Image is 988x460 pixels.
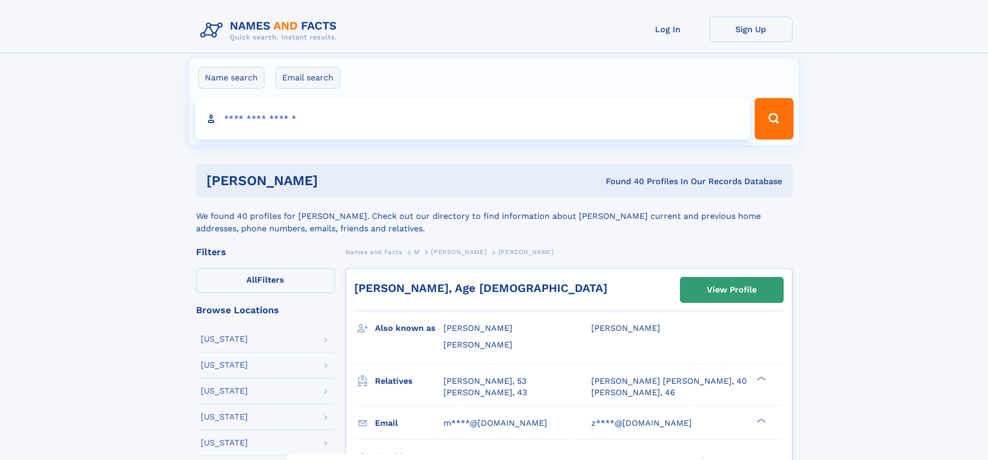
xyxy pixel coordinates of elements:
h1: [PERSON_NAME] [206,174,462,187]
a: Sign Up [709,17,792,42]
div: We found 40 profiles for [PERSON_NAME]. Check out our directory to find information about [PERSON... [196,198,792,235]
h3: Also known as [375,319,443,337]
span: M [414,248,420,256]
img: Logo Names and Facts [196,17,345,45]
a: View Profile [680,277,783,302]
div: Browse Locations [196,305,335,315]
a: [PERSON_NAME] [431,245,486,258]
div: Filters [196,247,335,257]
div: [US_STATE] [201,439,248,447]
div: ❯ [754,375,767,382]
div: [US_STATE] [201,413,248,421]
div: View Profile [707,278,757,302]
a: M [414,245,420,258]
div: ❯ [754,417,767,424]
span: [PERSON_NAME] [443,323,512,333]
label: Name search [198,67,265,89]
h3: Email [375,414,443,432]
a: Names and Facts [345,245,402,258]
span: [PERSON_NAME] [443,340,512,350]
div: [US_STATE] [201,335,248,343]
span: [PERSON_NAME] [431,248,486,256]
label: Email search [275,67,340,89]
a: [PERSON_NAME] [PERSON_NAME], 40 [591,375,747,387]
button: Search Button [755,98,793,140]
a: [PERSON_NAME], 53 [443,375,526,387]
a: Log In [627,17,709,42]
div: Found 40 Profiles In Our Records Database [462,176,782,187]
h3: Relatives [375,372,443,390]
a: [PERSON_NAME], Age [DEMOGRAPHIC_DATA] [354,282,607,295]
a: [PERSON_NAME], 43 [443,387,527,398]
span: [PERSON_NAME] [591,323,660,333]
span: [PERSON_NAME] [498,248,554,256]
div: [US_STATE] [201,387,248,395]
div: [US_STATE] [201,361,248,369]
label: Filters [196,268,335,293]
span: All [246,275,257,285]
input: search input [195,98,750,140]
a: [PERSON_NAME], 46 [591,387,675,398]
